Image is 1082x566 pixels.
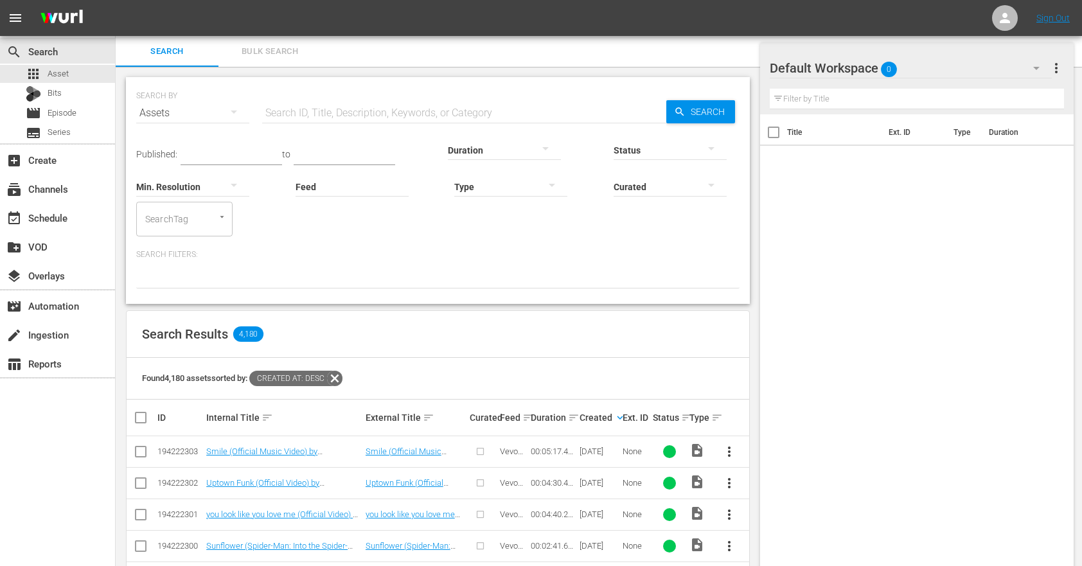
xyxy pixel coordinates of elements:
[233,326,263,342] span: 4,180
[714,531,745,562] button: more_vert
[531,509,576,519] div: 00:04:40.247
[531,478,576,488] div: 00:04:30.403
[31,3,93,33] img: ans4CAIJ8jUAAAAAAAAAAAAAAAAAAAAAAAAgQb4GAAAAAAAAAAAAAAAAAAAAAAAAJMjXAAAAAAAAAAAAAAAAAAAAAAAAgAT5G...
[500,410,527,425] div: Feed
[206,410,362,425] div: Internal Title
[136,149,177,159] span: Published:
[157,509,202,519] div: 194222301
[946,114,981,150] th: Type
[206,478,341,497] a: Uptown Funk (Official Video) by [PERSON_NAME] ft. [PERSON_NAME]
[623,478,650,488] div: None
[1036,13,1070,23] a: Sign Out
[366,410,466,425] div: External Title
[136,249,740,260] p: Search Filters:
[689,443,705,458] span: Video
[500,509,526,548] span: Vevo Partner Catalog
[136,95,249,131] div: Assets
[689,537,705,553] span: Video
[6,44,22,60] span: Search
[366,447,463,466] a: Smile (Official Music Video) by [PERSON_NAME]
[686,100,735,123] span: Search
[6,153,22,168] span: Create
[366,478,463,507] a: Uptown Funk (Official Video) by [PERSON_NAME] ft. [PERSON_NAME]
[206,447,323,466] a: Smile (Official Music Video) by [PERSON_NAME]
[580,541,619,551] div: [DATE]
[142,373,342,383] span: Found 4,180 assets sorted by:
[48,67,69,80] span: Asset
[653,410,686,425] div: Status
[48,107,76,119] span: Episode
[157,478,202,488] div: 194222302
[722,475,737,491] span: more_vert
[6,328,22,343] span: Ingestion
[714,436,745,467] button: more_vert
[714,499,745,530] button: more_vert
[689,410,710,425] div: Type
[711,412,723,423] span: sort
[770,50,1052,86] div: Default Workspace
[666,100,735,123] button: Search
[623,447,650,456] div: None
[8,10,23,26] span: menu
[881,56,897,83] span: 0
[522,412,534,423] span: sort
[714,468,745,499] button: more_vert
[623,412,650,423] div: Ext. ID
[26,105,41,121] span: Episode
[157,447,202,456] div: 194222303
[6,240,22,255] span: VOD
[681,412,693,423] span: sort
[580,447,619,456] div: [DATE]
[881,114,945,150] th: Ext. ID
[123,44,211,59] span: Search
[531,410,576,425] div: Duration
[580,478,619,488] div: [DATE]
[26,86,41,102] div: Bits
[262,412,273,423] span: sort
[614,412,626,423] span: keyboard_arrow_down
[531,447,576,456] div: 00:05:17.440
[500,478,526,517] span: Vevo Partner Catalog
[366,509,460,548] a: you look like you love me (Official Video) by [PERSON_NAME] (feat. [PERSON_NAME])
[981,114,1058,150] th: Duration
[249,371,327,386] span: Created At: desc
[26,66,41,82] span: Asset
[787,114,882,150] th: Title
[1049,60,1064,76] span: more_vert
[6,299,22,314] span: Automation
[157,412,202,423] div: ID
[48,126,71,139] span: Series
[282,149,290,159] span: to
[722,507,737,522] span: more_vert
[623,509,650,519] div: None
[722,538,737,554] span: more_vert
[6,357,22,372] span: Reports
[722,444,737,459] span: more_vert
[6,182,22,197] span: Channels
[6,269,22,284] span: Overlays
[580,410,619,425] div: Created
[689,474,705,490] span: Video
[423,412,434,423] span: sort
[689,506,705,521] span: Video
[142,326,228,342] span: Search Results
[216,211,228,223] button: Open
[157,541,202,551] div: 194222300
[6,211,22,226] span: Schedule
[531,541,576,551] div: 00:02:41.662
[623,541,650,551] div: None
[48,87,62,100] span: Bits
[580,509,619,519] div: [DATE]
[568,412,580,423] span: sort
[26,125,41,141] span: Series
[470,412,497,423] div: Curated
[226,44,314,59] span: Bulk Search
[1049,53,1064,84] button: more_vert
[500,447,526,485] span: Vevo Partner Catalog
[206,509,361,529] a: you look like you love me (Official Video) by [PERSON_NAME] (feat. [PERSON_NAME])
